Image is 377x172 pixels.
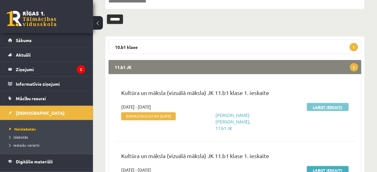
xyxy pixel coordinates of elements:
a: [DEMOGRAPHIC_DATA] [8,106,85,120]
span: [DEMOGRAPHIC_DATA] [16,110,64,116]
span: Iesniegta: [121,112,176,120]
a: Aktuāli [8,48,85,62]
legend: Ziņojumi [16,62,85,76]
a: Ieskaišu varianti [9,142,87,148]
a: Labot ieskaiti [307,103,349,111]
span: 22:01:03 [DATE] [144,114,171,118]
a: Informatīvie ziņojumi [8,77,85,91]
span: Aktuāli [16,52,31,58]
a: Digitālie materiāli [8,154,85,169]
a: Mācību resursi [8,91,85,105]
p: Kultūra un māksla (vizuālā māksla) JK 11.b1 klase 1. ieskaite [121,152,349,163]
span: Mācību resursi [16,96,46,101]
i: 2 [77,65,85,74]
span: Sākums [16,37,32,43]
p: Kultūra un māksla (vizuālā māksla) JK 11.b1 klase 1. ieskaite [121,88,349,100]
span: [DATE] - [DATE] [121,104,151,110]
legend: 10.b1 klase [109,40,361,54]
span: Izlabotās [9,135,28,140]
span: 2 [350,63,358,71]
a: Rīgas 1. Tālmācības vidusskola [7,11,56,26]
a: Sākums [8,33,85,47]
legend: 11.b1 JK [109,60,361,74]
legend: Informatīvie ziņojumi [16,77,85,91]
a: Neizlabotās [9,126,87,132]
span: Digitālie materiāli [16,159,53,164]
a: Izlabotās [9,134,87,140]
span: 1 [350,43,358,51]
span: Neizlabotās [9,127,36,131]
span: Ieskaišu varianti [9,143,40,148]
a: Ziņojumi2 [8,62,85,76]
a: [PERSON_NAME]-[PERSON_NAME], 11.b1 JK [216,112,251,131]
